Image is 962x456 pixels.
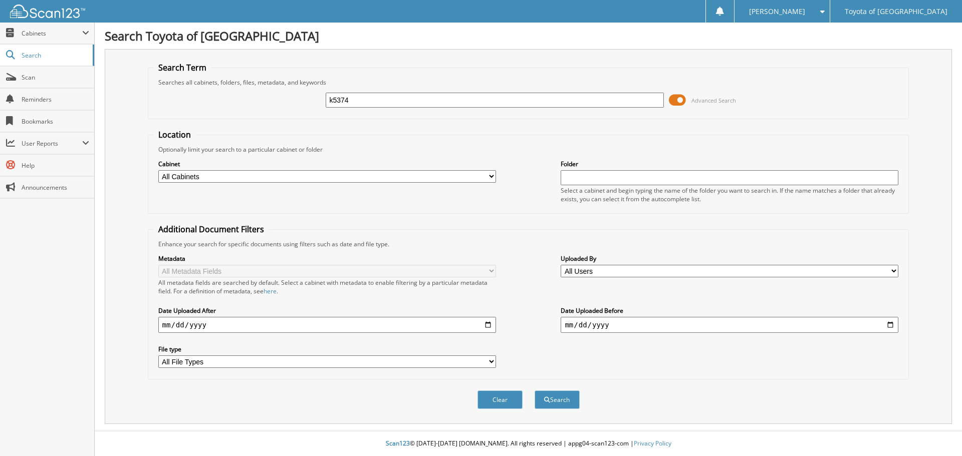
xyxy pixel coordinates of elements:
[749,9,805,15] span: [PERSON_NAME]
[158,345,496,353] label: File type
[22,183,89,192] span: Announcements
[22,29,82,38] span: Cabinets
[264,287,277,295] a: here
[535,390,580,409] button: Search
[95,431,962,456] div: © [DATE]-[DATE] [DOMAIN_NAME]. All rights reserved | appg04-scan123-com |
[158,160,496,168] label: Cabinet
[561,186,898,203] div: Select a cabinet and begin typing the name of the folder you want to search in. If the name match...
[22,139,82,148] span: User Reports
[561,160,898,168] label: Folder
[22,51,88,60] span: Search
[561,254,898,263] label: Uploaded By
[153,78,904,87] div: Searches all cabinets, folders, files, metadata, and keywords
[386,439,410,447] span: Scan123
[153,145,904,154] div: Optionally limit your search to a particular cabinet or folder
[22,73,89,82] span: Scan
[158,254,496,263] label: Metadata
[10,5,85,18] img: scan123-logo-white.svg
[22,95,89,104] span: Reminders
[153,129,196,140] legend: Location
[845,9,947,15] span: Toyota of [GEOGRAPHIC_DATA]
[153,62,211,73] legend: Search Term
[691,97,736,104] span: Advanced Search
[912,408,962,456] iframe: Chat Widget
[22,117,89,126] span: Bookmarks
[158,317,496,333] input: start
[477,390,523,409] button: Clear
[153,240,904,248] div: Enhance your search for specific documents using filters such as date and file type.
[105,28,952,44] h1: Search Toyota of [GEOGRAPHIC_DATA]
[158,306,496,315] label: Date Uploaded After
[634,439,671,447] a: Privacy Policy
[561,306,898,315] label: Date Uploaded Before
[22,161,89,170] span: Help
[153,224,269,235] legend: Additional Document Filters
[158,278,496,295] div: All metadata fields are searched by default. Select a cabinet with metadata to enable filtering b...
[561,317,898,333] input: end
